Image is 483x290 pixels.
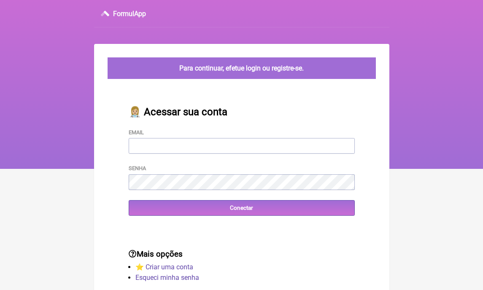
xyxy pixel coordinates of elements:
[129,129,144,136] label: Email
[129,106,355,118] h2: 👩🏼‍⚕️ Acessar sua conta
[135,263,193,271] a: ⭐️ Criar uma conta
[129,200,355,216] input: Conectar
[129,249,355,259] h3: Mais opções
[113,10,146,18] h3: FormulApp
[129,165,146,171] label: Senha
[135,274,199,282] a: Esqueci minha senha
[108,57,376,79] div: Para continuar, efetue login ou registre-se.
